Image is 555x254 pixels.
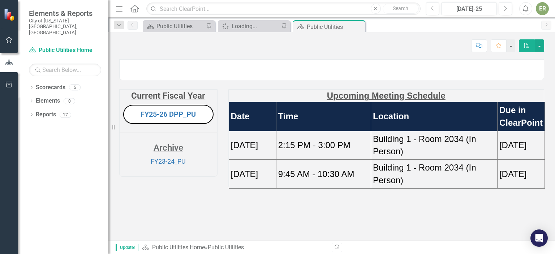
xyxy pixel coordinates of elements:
[151,158,186,165] a: FY23-24_PU
[383,4,419,14] button: Search
[36,111,56,119] a: Reports
[123,105,214,124] button: FY25-26 DPP_PU
[145,22,204,31] a: Public Utilities
[29,9,101,18] span: Elements & Reports
[64,98,75,104] div: 0
[231,111,250,121] strong: Date
[29,64,101,76] input: Search Below...
[29,18,101,35] small: City of [US_STATE][GEOGRAPHIC_DATA], [GEOGRAPHIC_DATA]
[152,244,205,251] a: Public Utilities Home
[36,97,60,105] a: Elements
[499,140,527,150] span: [DATE]
[444,5,494,13] div: [DATE]-25
[373,134,476,156] span: Building 1 - Room 2034 (In Person)
[278,111,298,121] strong: Time
[536,2,549,15] button: ER
[69,84,81,90] div: 5
[393,5,408,11] span: Search
[231,169,258,179] span: [DATE]
[232,22,279,31] div: Loading...
[231,140,258,150] span: [DATE]
[278,169,354,179] span: 9:45 AM - 10:30 AM
[142,244,326,252] div: »
[156,22,204,31] div: Public Utilities
[208,244,244,251] div: Public Utilities
[327,91,446,100] strong: Upcoming Meeting Schedule
[36,83,65,92] a: Scorecards
[499,169,527,179] span: [DATE]
[530,229,548,247] div: Open Intercom Messenger
[373,111,409,121] strong: Location
[373,163,476,185] span: Building 1 - Room 2034 (In Person)
[499,105,543,127] strong: Due in ClearPoint
[141,110,196,119] a: FY25-26 DPP_PU
[60,112,71,118] div: 17
[441,2,497,15] button: [DATE]-25
[278,140,350,150] span: 2:15 PM - 3:00 PM
[131,91,205,101] strong: Current Fiscal Year
[146,3,420,15] input: Search ClearPoint...
[220,22,279,31] a: Loading...
[116,244,138,251] span: Updater
[307,22,363,31] div: Public Utilities
[154,143,183,153] strong: Archive
[4,8,16,21] img: ClearPoint Strategy
[29,46,101,55] a: Public Utilities Home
